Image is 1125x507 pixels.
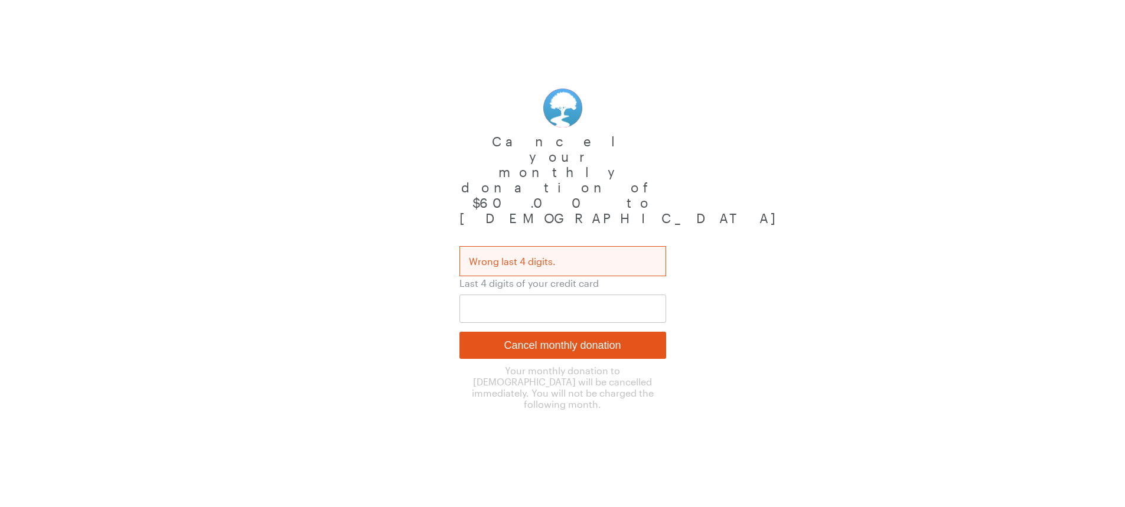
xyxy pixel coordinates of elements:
[459,133,666,225] p: Cancel your monthly donation of $60.00 to [DEMOGRAPHIC_DATA]
[459,332,666,359] input: Cancel monthly donation
[459,365,666,410] p: Your monthly donation to [DEMOGRAPHIC_DATA] will be cancelled immediately. You will not be charge...
[459,246,666,276] div: Wrong last 4 digits.
[543,89,582,127] img: rcclogo.png
[459,277,666,289] p: Last 4 digits of your credit card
